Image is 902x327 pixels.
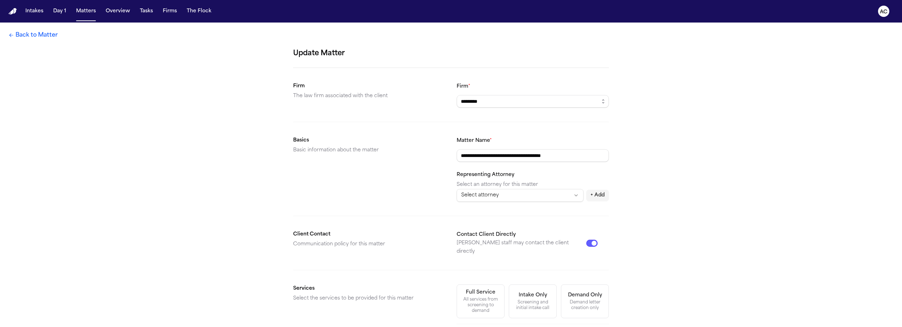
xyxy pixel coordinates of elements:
[293,92,445,100] p: The law firm associated with the client
[561,284,609,318] button: Demand OnlyDemand letter creation only
[184,5,214,18] button: The Flock
[293,136,445,145] h2: Basics
[50,5,69,18] button: Day 1
[457,189,583,202] button: Select attorney
[8,8,17,15] a: Home
[8,31,58,39] a: Back to Matter
[293,230,445,239] h2: Client Contact
[457,284,505,318] button: Full ServiceAll services from screening to demand
[293,146,445,155] p: Basic information about the matter
[160,5,180,18] button: Firms
[293,294,445,303] p: Select the services to be provided for this matter
[457,232,516,237] label: Contact Client Directly
[23,5,46,18] button: Intakes
[466,289,495,296] div: Full Service
[457,95,609,108] input: Select a firm
[461,297,500,314] div: All services from screening to demand
[509,284,557,318] button: Intake OnlyScreening and initial intake call
[457,84,470,89] label: Firm
[586,190,609,201] button: + Add
[457,172,514,177] label: Representing Attorney
[457,138,492,143] label: Matter Name
[8,8,17,15] img: Finch Logo
[293,82,445,90] h2: Firm
[457,181,609,189] p: Select an attorney for this matter
[568,292,602,299] div: Demand Only
[293,240,445,249] p: Communication policy for this matter
[293,284,445,293] h2: Services
[566,300,604,311] div: Demand letter creation only
[73,5,99,18] button: Matters
[457,239,586,256] p: [PERSON_NAME] staff may contact the client directly
[137,5,156,18] button: Tasks
[103,5,133,18] button: Overview
[519,292,547,299] div: Intake Only
[513,300,552,311] div: Screening and initial intake call
[293,48,609,59] h1: Update Matter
